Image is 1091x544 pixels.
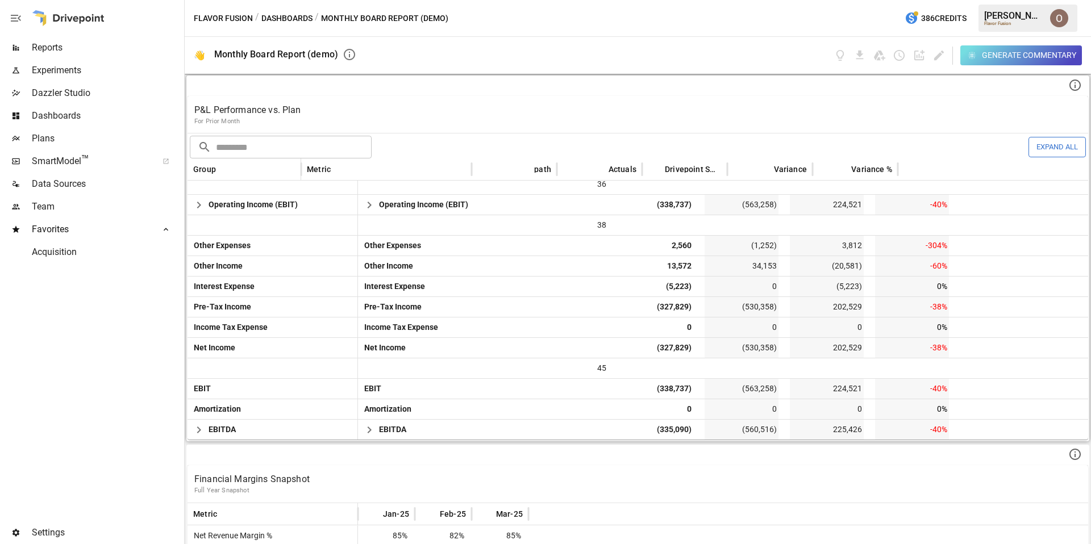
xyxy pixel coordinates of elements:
[834,161,850,177] button: Sort
[189,261,243,270] span: Other Income
[32,177,182,191] span: Data Sources
[790,277,864,296] span: (5,223)
[705,338,778,358] span: (530,358)
[32,86,182,100] span: Dazzler Studio
[875,297,949,317] span: -38%
[1050,9,1068,27] img: Oleksii Flok
[379,425,406,434] span: EBITDA
[875,420,949,440] span: -40%
[189,384,211,393] span: EBIT
[189,241,251,250] span: Other Expenses
[360,343,406,352] span: Net Income
[790,399,864,419] span: 0
[705,256,778,276] span: 34,153
[189,404,241,413] span: Amortization
[875,338,949,358] span: -38%
[655,338,693,358] span: (327,829)
[790,420,864,440] span: 225,426
[790,297,864,317] span: 202,529
[189,343,235,352] span: Net Income
[218,506,234,522] button: Sort
[853,49,867,62] button: Download dashboard
[705,236,778,256] span: (1,252)
[189,302,251,311] span: Pre-Tax Income
[593,179,606,189] span: 36
[360,302,422,311] span: Pre-Tax Income
[757,161,773,177] button: Sort
[851,166,892,173] span: Variance %
[32,64,182,77] span: Experiments
[665,256,693,276] span: 13,572
[665,166,722,173] span: Drivepoint SmartModel™ v5.0.2 - Flavor Fusion 5.02pm
[655,379,693,399] span: (338,737)
[705,420,778,440] span: (560,516)
[189,531,272,540] span: Net Revenue Margin %
[32,245,182,259] span: Acquisition
[261,11,313,26] button: Dashboards
[900,8,971,29] button: 386Credits
[423,506,439,522] button: Sort
[189,282,255,291] span: Interest Expense
[592,161,607,177] button: Sort
[982,48,1076,62] div: Generate Commentary
[875,195,949,215] span: -40%
[609,166,636,173] span: Actuals
[315,11,319,26] div: /
[214,49,338,60] div: Monthly Board Report (demo)
[790,236,864,256] span: 3,812
[189,323,268,332] span: Income Tax Expense
[705,379,778,399] span: (563,258)
[440,508,466,520] span: Feb-25
[705,277,778,296] span: 0
[383,508,409,520] span: Jan-25
[32,223,150,236] span: Favorites
[984,21,1043,26] div: Flavor Fusion
[194,50,205,61] div: 👋
[893,49,906,62] button: Schedule dashboard
[32,41,182,55] span: Reports
[655,297,693,317] span: (327,829)
[834,49,847,62] button: View documentation
[496,508,523,520] span: Mar-25
[685,317,693,337] span: 0
[593,220,606,229] span: 38
[705,297,778,317] span: (530,358)
[790,317,864,337] span: 0
[360,241,421,250] span: Other Expenses
[32,132,182,145] span: Plans
[81,153,89,167] span: ™
[593,363,606,373] span: 45
[194,103,1081,117] p: P&L Performance vs. Plan
[790,256,864,276] span: (20,581)
[655,195,693,215] span: (338,737)
[960,45,1082,65] button: Generate Commentary
[670,236,693,256] span: 2,560
[790,195,864,215] span: 224,521
[664,277,693,296] span: (5,223)
[360,384,381,393] span: EBIT
[194,486,1081,495] p: Full Year Snapshot
[366,506,382,522] button: Sort
[790,338,864,358] span: 202,529
[648,161,664,177] button: Sort
[705,399,778,419] span: 0
[32,526,182,539] span: Settings
[193,165,216,174] div: Group
[209,425,236,434] span: EBITDA
[332,161,348,177] button: Sort
[875,317,949,337] span: 0%
[209,200,298,209] span: Operating Income (EBIT)
[360,404,411,413] span: Amortization
[774,166,807,173] span: Variance
[790,379,864,399] span: 224,521
[1028,137,1086,157] button: Expand All
[307,166,331,173] span: Metric
[194,472,1081,486] p: Financial Margins Snapshot
[32,154,150,168] span: SmartModel
[913,49,926,62] button: Add widget
[360,323,438,332] span: Income Tax Expense
[360,261,413,270] span: Other Income
[875,399,949,419] span: 0%
[932,49,946,62] button: Edit dashboard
